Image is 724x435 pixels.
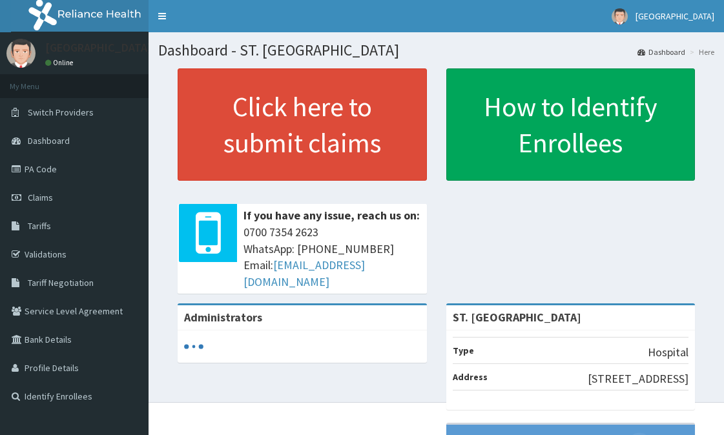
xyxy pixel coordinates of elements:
[446,68,696,181] a: How to Identify Enrollees
[184,310,262,325] b: Administrators
[612,8,628,25] img: User Image
[453,310,581,325] strong: ST. [GEOGRAPHIC_DATA]
[178,68,427,181] a: Click here to submit claims
[588,370,688,387] p: [STREET_ADDRESS]
[28,106,94,118] span: Switch Providers
[6,39,36,68] img: User Image
[453,345,474,356] b: Type
[28,220,51,232] span: Tariffs
[45,42,152,54] p: [GEOGRAPHIC_DATA]
[28,135,70,147] span: Dashboard
[637,46,685,57] a: Dashboard
[687,46,714,57] li: Here
[28,277,94,288] span: Tariff Negotiation
[28,192,53,203] span: Claims
[453,371,488,383] b: Address
[243,258,365,289] a: [EMAIL_ADDRESS][DOMAIN_NAME]
[243,224,420,290] span: 0700 7354 2623 WhatsApp: [PHONE_NUMBER] Email:
[45,58,76,67] a: Online
[636,10,714,22] span: [GEOGRAPHIC_DATA]
[158,42,714,59] h1: Dashboard - ST. [GEOGRAPHIC_DATA]
[184,337,203,356] svg: audio-loading
[648,344,688,361] p: Hospital
[243,208,420,223] b: If you have any issue, reach us on:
